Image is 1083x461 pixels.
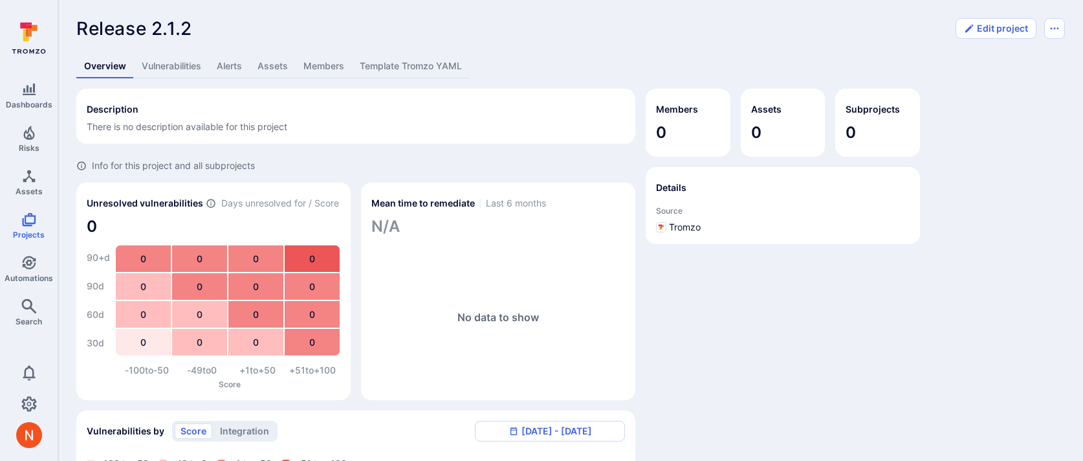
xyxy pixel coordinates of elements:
[87,121,287,132] span: There is no description available for this project
[206,197,216,210] span: Number of vulnerabilities in status ‘Open’ ‘Triaged’ and ‘In process’ divided by score and scanne...
[87,245,110,271] div: 90+ d
[285,245,340,272] div: 0
[87,330,110,356] div: 30 d
[228,301,283,328] div: 0
[285,301,340,328] div: 0
[87,103,138,116] h2: Description
[76,17,192,39] span: Release 2.1.2
[76,89,635,144] div: Collapse description
[228,245,283,272] div: 0
[175,364,230,377] div: -49 to 0
[87,425,164,438] span: Vulnerabilities by
[116,329,171,355] div: 0
[16,422,42,448] img: ACg8ocIprwjrgDQnDsNSk9Ghn5p5-B8DpAKWoJ5Gi9syOE4K59tr4Q=s96-c
[751,103,782,116] h2: Assets
[19,143,39,153] span: Risks
[221,197,339,210] span: Days unresolved for / Score
[285,273,340,300] div: 0
[846,122,910,143] span: 0
[16,186,43,196] span: Assets
[175,423,212,439] button: score
[116,301,171,328] div: 0
[119,379,340,389] p: Score
[228,273,283,300] div: 0
[656,206,910,216] span: Source
[214,423,275,439] button: integration
[116,273,171,300] div: 0
[1044,18,1065,39] button: Options menu
[6,100,52,109] span: Dashboards
[116,245,171,272] div: 0
[76,54,1065,78] div: Project tabs
[5,273,53,283] span: Automations
[285,364,341,377] div: +51 to +100
[285,329,340,355] div: 0
[296,54,352,78] a: Members
[87,216,340,237] span: 0
[119,364,175,377] div: -100 to -50
[486,197,546,210] span: Last 6 months
[87,302,110,328] div: 60 d
[475,421,625,442] button: [DATE] - [DATE]
[228,329,283,355] div: 0
[13,230,45,240] span: Projects
[371,216,625,237] span: N/A
[209,54,250,78] a: Alerts
[457,311,539,324] span: No data to show
[956,18,1036,39] button: Edit project
[846,103,900,116] h2: Subprojects
[172,273,227,300] div: 0
[352,54,470,78] a: Template Tromzo YAML
[371,197,475,210] h2: Mean time to remediate
[92,159,255,172] span: Info for this project and all subprojects
[656,181,686,194] h2: Details
[230,364,285,377] div: +1 to +50
[134,54,209,78] a: Vulnerabilities
[87,273,110,299] div: 90 d
[172,301,227,328] div: 0
[87,197,203,210] h2: Unresolved vulnerabilities
[172,329,227,355] div: 0
[76,54,134,78] a: Overview
[172,245,227,272] div: 0
[16,317,42,326] span: Search
[656,103,698,116] h2: Members
[751,122,815,143] span: 0
[669,221,701,234] span: Tromzo
[16,422,42,448] div: Neeren Patki
[250,54,296,78] a: Assets
[656,122,720,143] span: 0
